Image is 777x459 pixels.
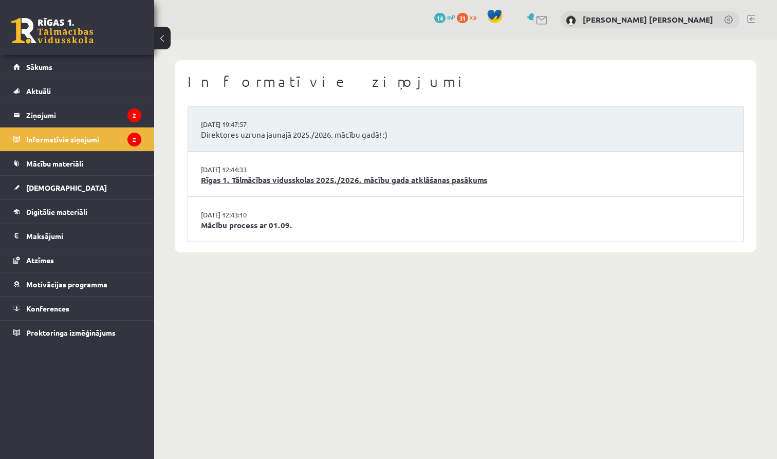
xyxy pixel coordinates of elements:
span: Atzīmes [26,255,54,265]
a: Mācību process ar 01.09. [201,219,730,231]
span: 14 [434,13,446,23]
legend: Maksājumi [26,224,141,248]
legend: Informatīvie ziņojumi [26,127,141,151]
a: [DEMOGRAPHIC_DATA] [13,176,141,199]
span: xp [470,13,476,21]
span: 31 [457,13,468,23]
a: Konferences [13,297,141,320]
span: Konferences [26,304,69,313]
a: Informatīvie ziņojumi2 [13,127,141,151]
a: Rīgas 1. Tālmācības vidusskola [11,18,94,44]
a: Direktores uzruna jaunajā 2025./2026. mācību gadā! :) [201,129,730,141]
span: Aktuāli [26,86,51,96]
span: Proktoringa izmēģinājums [26,328,116,337]
a: Digitālie materiāli [13,200,141,224]
a: Motivācijas programma [13,272,141,296]
a: [PERSON_NAME] [PERSON_NAME] [583,14,713,25]
span: Sākums [26,62,52,71]
a: Rīgas 1. Tālmācības vidusskolas 2025./2026. mācību gada atklāšanas pasākums [201,174,730,186]
a: Ziņojumi2 [13,103,141,127]
a: Mācību materiāli [13,152,141,175]
a: Sākums [13,55,141,79]
span: [DEMOGRAPHIC_DATA] [26,183,107,192]
a: 14 mP [434,13,455,21]
span: Motivācijas programma [26,280,107,289]
a: Maksājumi [13,224,141,248]
span: mP [447,13,455,21]
a: Proktoringa izmēģinājums [13,321,141,344]
a: [DATE] 12:44:33 [201,164,278,175]
a: [DATE] 12:43:10 [201,210,278,220]
a: 31 xp [457,13,482,21]
legend: Ziņojumi [26,103,141,127]
a: Aktuāli [13,79,141,103]
img: Paula Nikola Cišeiko [566,15,576,26]
span: Digitālie materiāli [26,207,87,216]
i: 2 [127,108,141,122]
a: Atzīmes [13,248,141,272]
span: Mācību materiāli [26,159,83,168]
i: 2 [127,133,141,146]
h1: Informatīvie ziņojumi [188,73,744,90]
a: [DATE] 19:47:57 [201,119,278,130]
